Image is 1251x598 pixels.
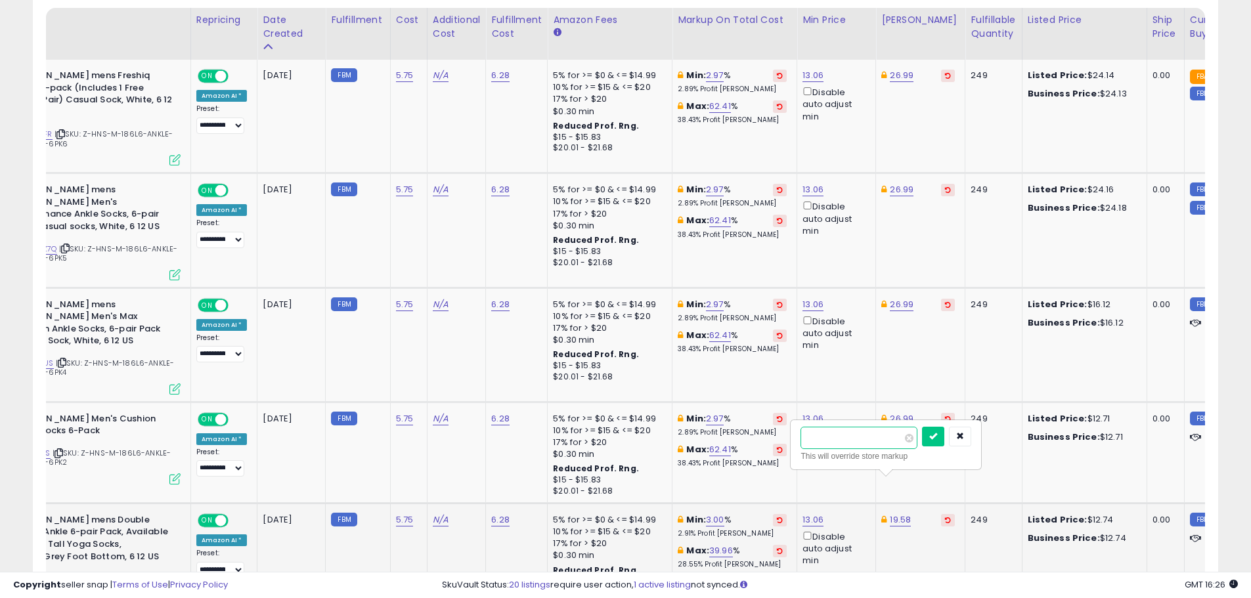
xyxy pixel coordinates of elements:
div: Disable auto adjust min [802,529,866,567]
span: OFF [227,515,248,526]
a: 62.41 [709,100,731,113]
div: $12.74 [1028,514,1137,526]
b: [PERSON_NAME] mens [PERSON_NAME] Men's Performance Ankle Socks, 6-pair Pack casual socks, White, ... [13,184,173,236]
div: 10% for >= $15 & <= $20 [553,425,662,437]
div: % [678,413,787,437]
a: 26.99 [890,69,913,82]
a: 5.75 [396,183,414,196]
div: 10% for >= $15 & <= $20 [553,310,662,322]
div: $0.30 min [553,448,662,460]
span: OFF [227,299,248,310]
div: % [678,545,787,569]
b: [PERSON_NAME] mens Double Tough Ankle 6-pair Pack, Available in Big & Tall Yoga Socks, White/Grey... [13,514,173,566]
div: 0.00 [1152,70,1174,81]
div: Amazon AI * [196,534,248,546]
div: This will override store markup [801,450,971,463]
div: $15 - $15.83 [553,475,662,486]
div: $0.30 min [553,334,662,346]
div: 5% for >= $0 & <= $14.99 [553,299,662,310]
div: 0.00 [1152,413,1174,425]
div: $0.30 min [553,220,662,232]
span: ON [199,414,215,425]
i: Revert to store-level Dynamic Max Price [945,416,951,422]
i: Revert to store-level Max Markup [777,446,783,453]
a: N/A [433,69,449,82]
div: Preset: [196,549,248,578]
a: 2.97 [706,183,724,196]
i: This overrides the store level max markup for this listing [678,331,683,339]
div: $20.01 - $21.68 [553,486,662,497]
i: Revert to store-level Max Markup [777,217,783,224]
span: ON [199,299,215,310]
a: 13.06 [802,412,823,425]
div: Fulfillment [331,13,384,27]
p: 38.43% Profit [PERSON_NAME] [678,345,787,354]
div: $0.30 min [553,106,662,117]
i: Revert to store-level Dynamic Max Price [945,186,951,193]
div: $12.71 [1028,413,1137,425]
i: Revert to store-level Dynamic Max Price [945,72,951,79]
p: 2.89% Profit [PERSON_NAME] [678,85,787,94]
a: 13.06 [802,513,823,526]
div: Preset: [196,333,248,363]
div: 17% for > $20 [553,538,662,549]
div: $12.74 [1028,532,1137,544]
i: Revert to store-level Max Markup [777,103,783,110]
a: 6.28 [491,69,510,82]
div: Preset: [196,104,248,134]
div: [DATE] [263,299,315,310]
a: N/A [433,183,449,196]
i: This overrides the store level min markup for this listing [678,185,683,194]
b: Min: [686,69,706,81]
div: $15 - $15.83 [553,360,662,372]
a: 6.28 [491,513,510,526]
i: This overrides the store level Dynamic Max Price for this listing [881,414,887,423]
a: 6.28 [491,298,510,311]
small: FBM [331,513,357,526]
b: Max: [686,214,709,226]
small: FBM [1190,201,1216,215]
a: 6.28 [491,412,510,425]
i: Revert to store-level Min Markup [777,186,783,193]
a: 2.97 [706,69,724,82]
b: Min: [686,298,706,310]
i: Revert to store-level Max Markup [777,332,783,339]
a: 20 listings [509,578,550,591]
span: ON [199,185,215,196]
small: FBM [1190,412,1216,425]
span: OFF [227,414,248,425]
div: Preset: [196,448,248,477]
div: Amazon AI * [196,319,248,331]
div: % [678,299,787,323]
b: Min: [686,513,706,526]
div: % [678,330,787,354]
a: 26.99 [890,298,913,311]
a: Terms of Use [112,578,168,591]
div: $16.12 [1028,317,1137,329]
i: Revert to store-level Min Markup [777,72,783,79]
b: Business Price: [1028,431,1100,443]
div: % [678,70,787,94]
a: 5.75 [396,69,414,82]
div: 0.00 [1152,514,1174,526]
div: 17% for > $20 [553,208,662,220]
small: FBA [1190,70,1214,84]
div: $24.16 [1028,184,1137,196]
div: $16.12 [1028,299,1137,310]
div: 17% for > $20 [553,322,662,334]
i: This overrides the store level min markup for this listing [678,414,683,423]
div: [DATE] [263,514,315,526]
span: 2025-09-8 16:26 GMT [1185,578,1238,591]
a: 13.06 [802,69,823,82]
a: 62.41 [709,329,731,342]
p: 2.89% Profit [PERSON_NAME] [678,314,787,323]
span: ON [199,71,215,82]
div: % [678,514,787,538]
b: [PERSON_NAME] Men's Cushion Ankle Socks 6-Pack [13,413,173,440]
div: Amazon AI * [196,204,248,216]
div: $20.01 - $21.68 [553,372,662,383]
a: N/A [433,298,449,311]
a: 2.97 [706,298,724,311]
b: Listed Price: [1028,513,1087,526]
i: This overrides the store level min markup for this listing [678,300,683,309]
